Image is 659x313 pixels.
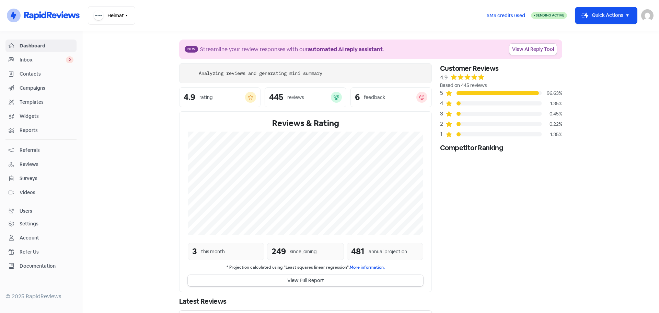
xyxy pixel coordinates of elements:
a: Documentation [5,260,77,272]
div: 1 [440,130,446,138]
div: Based on 445 reviews [440,82,562,89]
span: Widgets [20,113,73,120]
div: 0.45% [542,110,562,118]
div: 445 [269,93,283,101]
a: Refer Us [5,246,77,258]
small: * Projection calculated using "Least squares linear regression". [188,264,423,271]
span: Inbox [20,56,66,64]
a: 6feedback [350,87,432,107]
a: Referrals [5,144,77,157]
a: 4.9rating [179,87,261,107]
div: 249 [271,245,286,258]
a: SMS credits used [481,11,531,19]
div: 5 [440,89,446,97]
button: Heimat [88,6,135,25]
a: More information. [350,265,385,270]
a: Videos [5,186,77,199]
b: automated AI reply assistant [308,46,383,53]
span: Refer Us [20,248,73,256]
div: 6 [355,93,360,101]
span: Dashboard [20,42,73,49]
div: since joining [290,248,317,255]
span: Campaigns [20,85,73,92]
a: View AI Reply Tool [509,44,557,55]
span: SMS credits used [487,12,525,19]
div: 1.35% [542,131,562,138]
span: Surveys [20,175,73,182]
a: 445reviews [265,87,346,107]
div: 3 [440,110,446,118]
div: 0.22% [542,121,562,128]
div: Competitor Ranking [440,143,562,153]
span: 0 [66,56,73,63]
span: Reports [20,127,73,134]
div: reviews [287,94,304,101]
div: 2 [440,120,446,128]
a: Templates [5,96,77,109]
a: Sending Active [531,11,567,20]
div: 4.9 [184,93,195,101]
span: New [185,46,198,53]
div: this month [201,248,225,255]
a: Surveys [5,172,77,185]
span: Contacts [20,70,73,78]
div: 3 [192,245,197,258]
a: Reports [5,124,77,137]
a: Inbox 0 [5,54,77,66]
span: Documentation [20,262,73,270]
div: Analyzing reviews and generating mini summary [199,70,322,77]
span: Sending Active [536,13,564,18]
a: Campaigns [5,82,77,94]
div: Customer Reviews [440,63,562,74]
div: Account [20,234,39,242]
div: rating [199,94,213,101]
a: Account [5,232,77,244]
a: Contacts [5,68,77,80]
div: 4.9 [440,74,448,82]
a: Settings [5,217,77,230]
div: Latest Reviews [179,296,432,306]
div: feedback [364,94,385,101]
a: Users [5,205,77,217]
div: © 2025 RapidReviews [5,292,77,301]
img: User [641,9,654,22]
div: 4 [440,99,446,108]
div: Users [20,208,32,215]
div: Streamline your review responses with our . [200,45,384,54]
span: Videos [20,189,73,196]
div: 481 [351,245,365,258]
div: Reviews & Rating [188,117,423,130]
div: Settings [20,220,38,227]
button: View Full Report [188,275,423,286]
div: 96.63% [542,90,562,97]
span: Templates [20,99,73,106]
a: Reviews [5,158,77,171]
button: Quick Actions [575,7,637,24]
span: Referrals [20,147,73,154]
a: Widgets [5,110,77,123]
div: annual projection [369,248,407,255]
div: 1.35% [542,100,562,107]
span: Reviews [20,161,73,168]
a: Dashboard [5,40,77,52]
